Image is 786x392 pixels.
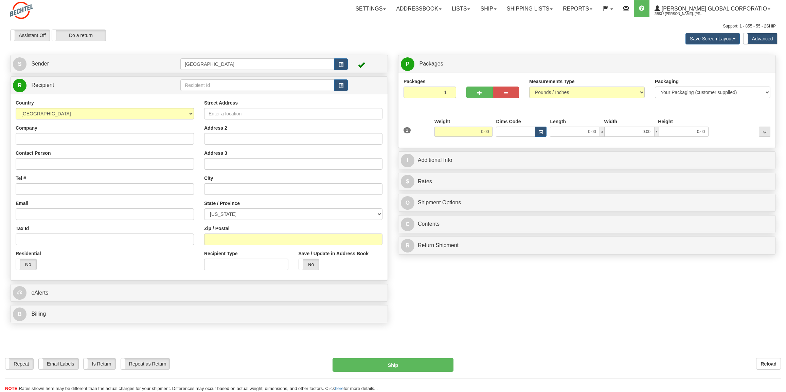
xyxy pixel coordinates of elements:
[649,0,775,17] a: [PERSON_NAME] Global Corporatio 2553 / [PERSON_NAME], [PERSON_NAME]
[5,358,33,369] label: Repeat
[16,250,41,257] label: Residential
[660,6,767,12] span: [PERSON_NAME] Global Corporatio
[761,361,776,367] b: Reload
[744,33,777,44] label: Advanced
[121,358,169,369] label: Repeat as Return
[204,200,240,207] label: State / Province
[401,175,414,188] span: $
[204,99,238,106] label: Street Address
[401,196,414,210] span: O
[31,290,48,296] span: eAlerts
[16,200,28,207] label: Email
[447,0,475,17] a: Lists
[401,175,773,189] a: $Rates
[401,57,414,71] span: P
[333,358,453,372] button: Ship
[31,82,54,88] span: Recipient
[180,79,335,91] input: Recipient Id
[401,153,773,167] a: IAdditional Info
[404,78,426,85] label: Packages
[391,0,447,17] a: Addressbook
[401,239,414,253] span: R
[335,386,344,391] a: here
[180,58,335,70] input: Sender Id
[5,386,19,391] span: NOTE:
[204,125,227,131] label: Address 2
[299,259,319,270] label: No
[204,225,230,232] label: Zip / Postal
[16,175,26,182] label: Tel #
[13,57,180,71] a: S Sender
[401,239,773,253] a: RReturn Shipment
[39,358,78,369] label: Email Labels
[31,61,49,67] span: Sender
[16,125,37,131] label: Company
[434,118,450,125] label: Weight
[10,2,33,19] img: logo2553.jpg
[31,311,46,317] span: Billing
[16,150,51,156] label: Contact Person
[16,225,29,232] label: Tax Id
[13,78,162,92] a: R Recipient
[529,78,575,85] label: Measurements Type
[16,99,34,106] label: Country
[655,11,705,17] span: 2553 / [PERSON_NAME], [PERSON_NAME]
[204,175,213,182] label: City
[11,30,50,41] label: Assistant Off
[401,57,773,71] a: P Packages
[658,118,673,125] label: Height
[16,259,36,270] label: No
[401,196,773,210] a: OShipment Options
[550,118,566,125] label: Length
[685,33,740,44] button: Save Screen Layout
[401,217,773,231] a: CContents
[10,23,776,29] div: Support: 1 - 855 - 55 - 2SHIP
[299,250,369,257] label: Save / Update in Address Book
[350,0,391,17] a: Settings
[204,150,227,156] label: Address 3
[419,61,443,67] span: Packages
[52,30,106,41] label: Do a return
[756,358,781,370] button: Reload
[604,118,617,125] label: Width
[475,0,501,17] a: Ship
[13,286,385,300] a: @ eAlerts
[13,79,26,92] span: R
[654,127,659,137] span: x
[759,127,770,137] div: ...
[401,154,414,167] span: I
[496,118,521,125] label: Dims Code
[770,161,785,230] iframe: chat widget
[204,108,382,119] input: Enter a location
[13,307,26,321] span: B
[558,0,597,17] a: Reports
[600,127,605,137] span: x
[404,127,411,133] span: 1
[13,286,26,300] span: @
[401,218,414,231] span: C
[655,78,679,85] label: Packaging
[204,250,238,257] label: Recipient Type
[13,307,385,321] a: B Billing
[13,57,26,71] span: S
[502,0,558,17] a: Shipping lists
[84,358,115,369] label: Is Return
